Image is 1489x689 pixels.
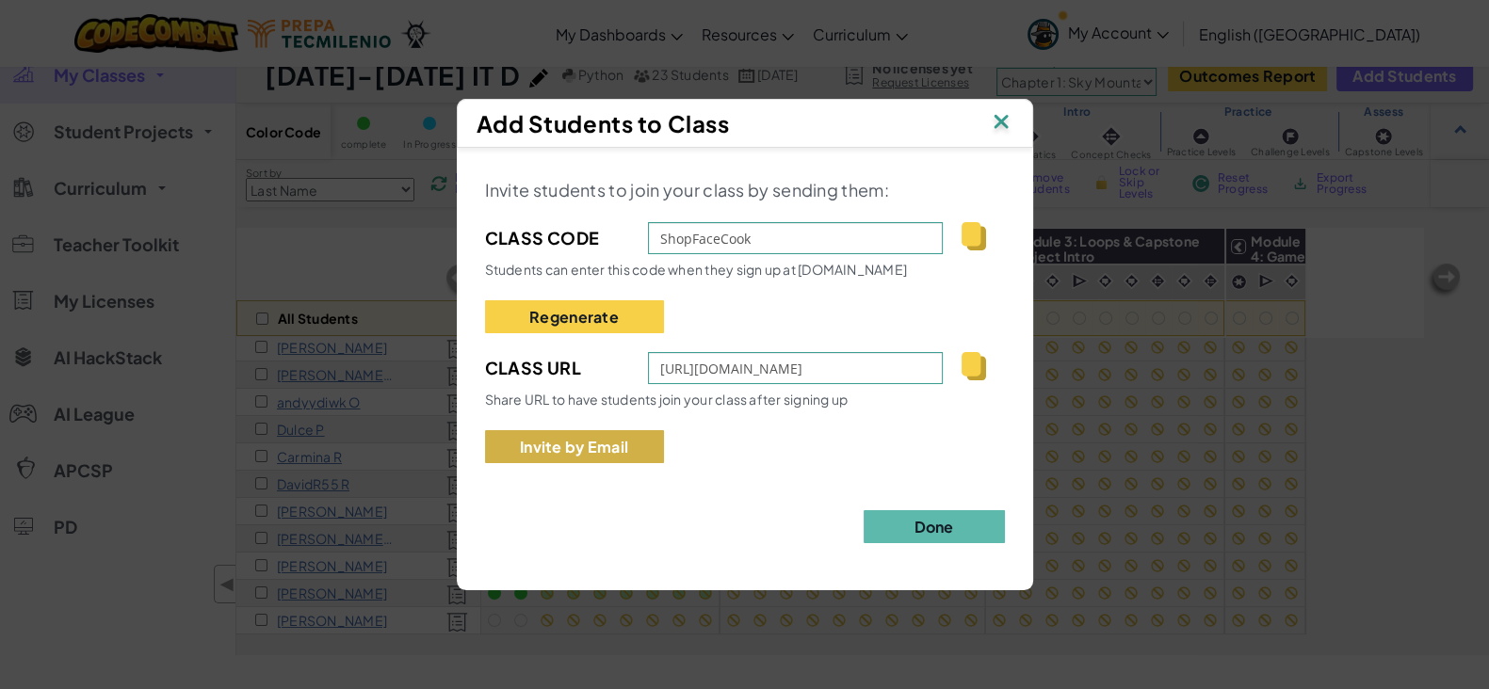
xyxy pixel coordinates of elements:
button: Regenerate [485,300,664,333]
span: Add Students to Class [477,109,730,137]
button: Invite by Email [485,430,664,463]
span: Invite students to join your class by sending them: [485,179,889,200]
img: IconClose.svg [989,109,1013,137]
button: Done [864,510,1005,543]
span: Students can enter this code when they sign up at [DOMAIN_NAME] [485,261,908,278]
span: Class Url [485,354,629,382]
img: IconCopy.svg [962,352,985,380]
span: Share URL to have students join your class after signing up [485,391,849,408]
span: Class Code [485,224,629,252]
img: IconCopy.svg [962,222,985,250]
